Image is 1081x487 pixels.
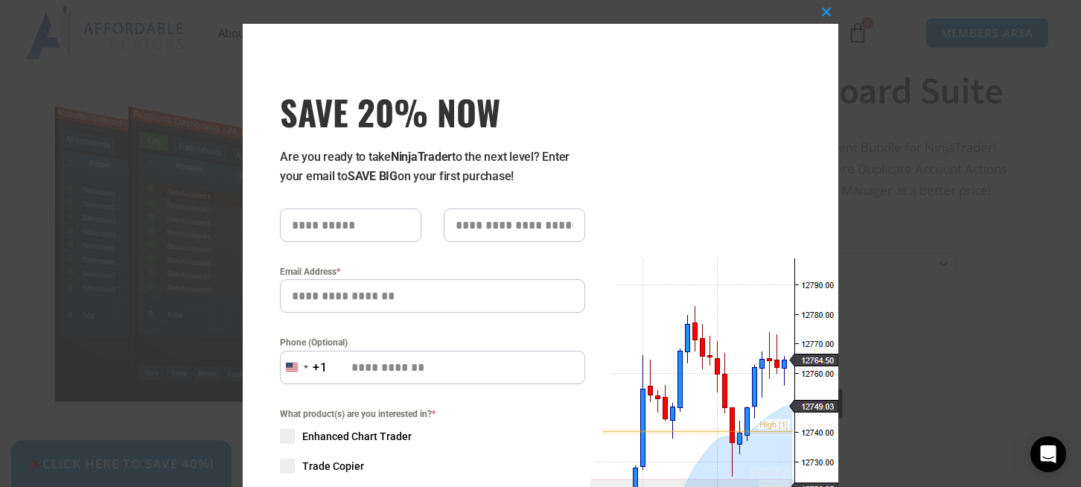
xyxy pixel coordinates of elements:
[391,150,452,164] strong: NinjaTrader
[280,335,585,350] label: Phone (Optional)
[280,407,585,421] span: What product(s) are you interested in?
[280,264,585,279] label: Email Address
[313,358,328,378] div: +1
[280,351,328,384] button: Selected country
[348,169,398,183] strong: SAVE BIG
[280,147,585,186] p: Are you ready to take to the next level? Enter your email to on your first purchase!
[302,459,364,474] span: Trade Copier
[280,91,585,133] h3: SAVE 20% NOW
[280,459,585,474] label: Trade Copier
[302,429,412,444] span: Enhanced Chart Trader
[280,429,585,444] label: Enhanced Chart Trader
[1030,436,1066,472] div: Open Intercom Messenger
